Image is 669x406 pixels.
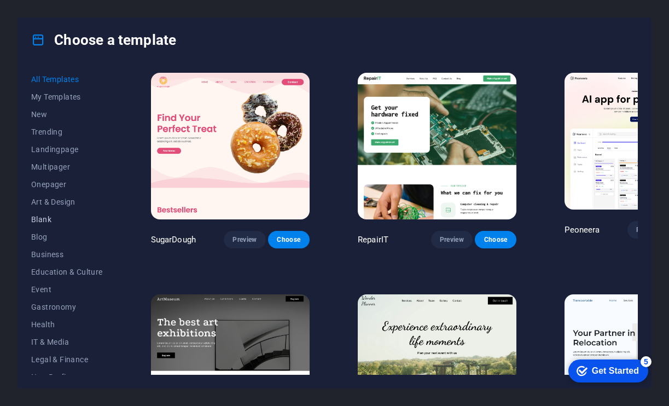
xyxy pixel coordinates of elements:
button: Preview [627,221,669,239]
button: Onepager [31,176,103,193]
span: Choose [277,235,301,244]
span: Trending [31,127,103,136]
span: Business [31,250,103,259]
button: Non-Profit [31,368,103,386]
span: My Templates [31,92,103,101]
span: Event [31,285,103,294]
button: Event [31,281,103,298]
img: RepairIT [358,73,516,219]
span: Education & Culture [31,268,103,276]
p: RepairIT [358,234,388,245]
span: Preview [636,225,660,234]
button: Legal & Finance [31,351,103,368]
span: New [31,110,103,119]
span: Onepager [31,180,103,189]
button: Preview [431,231,473,248]
span: Non-Profit [31,373,103,381]
p: SugarDough [151,234,196,245]
p: Peoneera [565,224,600,235]
div: 5 [81,2,92,13]
button: Blog [31,228,103,246]
span: Preview [232,235,257,244]
button: Multipager [31,158,103,176]
button: Art & Design [31,193,103,211]
button: Gastronomy [31,298,103,316]
button: Business [31,246,103,263]
div: Get Started [32,12,79,22]
button: New [31,106,103,123]
span: Gastronomy [31,303,103,311]
span: Landingpage [31,145,103,154]
span: Multipager [31,163,103,171]
button: My Templates [31,88,103,106]
span: Blank [31,215,103,224]
button: Choose [268,231,310,248]
span: Preview [440,235,464,244]
button: Health [31,316,103,333]
button: Choose [475,231,516,248]
h4: Choose a template [31,31,176,49]
span: All Templates [31,75,103,84]
span: Art & Design [31,198,103,206]
button: All Templates [31,71,103,88]
div: Get Started 5 items remaining, 0% complete [9,5,89,28]
button: Preview [224,231,265,248]
button: IT & Media [31,333,103,351]
img: SugarDough [151,73,310,219]
span: IT & Media [31,338,103,346]
button: Landingpage [31,141,103,158]
button: Blank [31,211,103,228]
span: Blog [31,233,103,241]
span: Choose [484,235,508,244]
button: Trending [31,123,103,141]
span: Health [31,320,103,329]
span: Legal & Finance [31,355,103,364]
button: Education & Culture [31,263,103,281]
